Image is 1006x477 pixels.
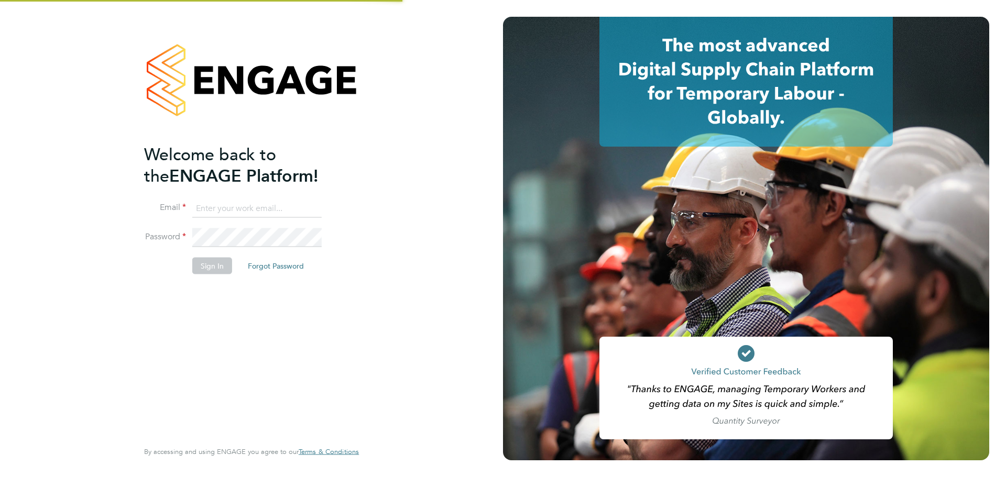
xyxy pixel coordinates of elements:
input: Enter your work email... [192,199,322,218]
a: Terms & Conditions [299,448,359,456]
button: Forgot Password [239,258,312,274]
span: Welcome back to the [144,144,276,186]
label: Email [144,202,186,213]
span: By accessing and using ENGAGE you agree to our [144,447,359,456]
button: Sign In [192,258,232,274]
h2: ENGAGE Platform! [144,143,348,186]
label: Password [144,231,186,242]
